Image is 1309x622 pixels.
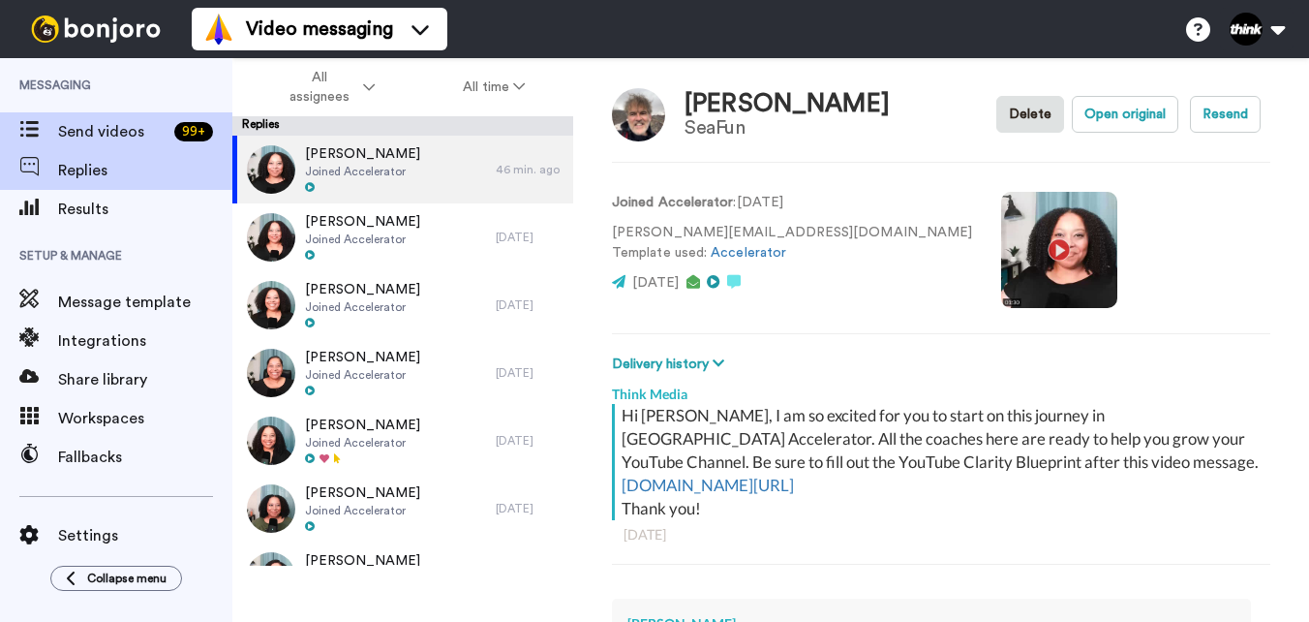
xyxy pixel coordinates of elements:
div: [DATE] [496,433,563,449]
span: [DATE] [632,276,679,290]
span: Joined Accelerator [305,435,420,451]
a: [DOMAIN_NAME][URL] [622,475,794,495]
img: Image of Stephan Hoevenaar [612,88,665,141]
span: [PERSON_NAME] [305,483,420,503]
img: a2d5f096-93ed-4568-bf3c-39c37b90766e-thumb.jpg [247,417,295,465]
span: Message template [58,291,232,314]
span: Collapse menu [87,571,167,586]
img: c00f59ad-26b4-43ba-adbe-24d2da1fc475-thumb.jpg [247,281,295,329]
span: Joined Accelerator [305,367,420,383]
p: : [DATE] [612,193,972,213]
span: Integrations [58,329,232,353]
div: [DATE] [496,365,563,381]
a: [PERSON_NAME]Joined Accelerator[DATE] [232,543,573,610]
span: Results [58,198,232,221]
span: Share library [58,368,232,391]
span: [PERSON_NAME] [305,551,420,571]
div: Replies [232,116,573,136]
span: [PERSON_NAME] [305,144,420,164]
img: 4cce0a0e-67f1-4681-a0ee-ab7958f2d20b-thumb.jpg [247,145,295,194]
span: [PERSON_NAME] [305,348,420,367]
div: [DATE] [496,230,563,245]
span: [PERSON_NAME] [305,416,420,435]
button: Delivery history [612,354,730,375]
div: 46 min. ago [496,162,563,177]
span: Settings [58,524,232,547]
button: All time [419,70,570,105]
span: Joined Accelerator [305,503,420,518]
img: 9c041629-e145-4133-a3a6-7a9be052b3a2-thumb.jpg [247,484,295,533]
span: Joined Accelerator [305,232,420,247]
div: 99 + [174,122,213,141]
a: [PERSON_NAME]Joined Accelerator[DATE] [232,203,573,271]
div: Think Media [612,375,1270,404]
button: All assignees [236,60,419,114]
div: Hi [PERSON_NAME], I am so excited for you to start on this journey in [GEOGRAPHIC_DATA] Accelerat... [622,404,1265,520]
span: Fallbacks [58,446,232,469]
span: [PERSON_NAME] [305,280,420,299]
strong: Joined Accelerator [612,196,733,209]
span: Video messaging [246,16,393,43]
img: 5f07fbfb-26ab-4149-bafb-29a5ba383756-thumb.jpg [247,349,295,397]
div: [DATE] [496,501,563,516]
span: Send videos [58,120,167,143]
span: Joined Accelerator [305,299,420,315]
p: [PERSON_NAME][EMAIL_ADDRESS][DOMAIN_NAME] Template used: [612,223,972,264]
img: 9ce6c3d0-584f-4d87-83db-a9d923a85798-thumb.jpg [247,213,295,262]
a: [PERSON_NAME]Joined Accelerator[DATE] [232,475,573,543]
a: Accelerator [711,246,786,260]
img: a62cedd3-3044-4524-a418-5bf45ccf8658-thumb.jpg [247,552,295,601]
button: Collapse menu [50,566,182,591]
div: [DATE] [496,297,563,313]
button: Open original [1072,96,1178,133]
a: [PERSON_NAME]Joined Accelerator[DATE] [232,339,573,407]
span: Replies [58,159,232,182]
button: Delete [996,96,1064,133]
div: [DATE] [624,525,1259,544]
div: SeaFun [685,117,890,139]
div: [PERSON_NAME] [685,90,890,118]
button: Resend [1190,96,1261,133]
a: [PERSON_NAME]Joined Accelerator[DATE] [232,271,573,339]
span: [PERSON_NAME] [305,212,420,232]
img: bj-logo-header-white.svg [23,16,168,43]
span: Joined Accelerator [305,164,420,179]
a: [PERSON_NAME]Joined Accelerator46 min. ago [232,136,573,203]
span: All assignees [281,68,359,107]
img: vm-color.svg [203,14,234,45]
span: Workspaces [58,407,232,430]
a: [PERSON_NAME]Joined Accelerator[DATE] [232,407,573,475]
